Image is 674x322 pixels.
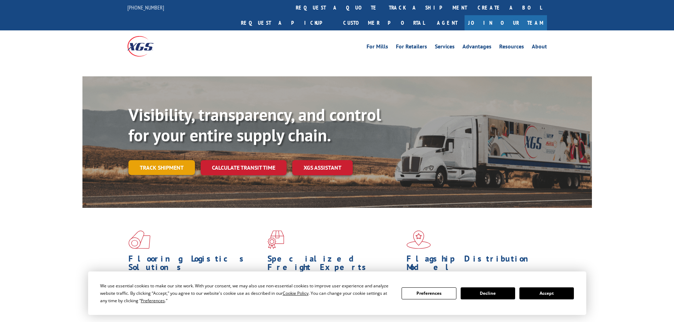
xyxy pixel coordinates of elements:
[88,271,586,315] div: Cookie Consent Prompt
[396,44,427,52] a: For Retailers
[100,282,393,304] div: We use essential cookies to make our site work. With your consent, we may also use non-essential ...
[430,15,465,30] a: Agent
[236,15,338,30] a: Request a pickup
[128,160,195,175] a: Track shipment
[201,160,287,175] a: Calculate transit time
[462,44,491,52] a: Advantages
[499,44,524,52] a: Resources
[367,44,388,52] a: For Mills
[141,298,165,304] span: Preferences
[407,254,540,275] h1: Flagship Distribution Model
[128,104,381,146] b: Visibility, transparency, and control for your entire supply chain.
[128,230,150,249] img: xgs-icon-total-supply-chain-intelligence-red
[407,230,431,249] img: xgs-icon-flagship-distribution-model-red
[461,287,515,299] button: Decline
[267,254,401,275] h1: Specialized Freight Experts
[435,44,455,52] a: Services
[338,15,430,30] a: Customer Portal
[267,230,284,249] img: xgs-icon-focused-on-flooring-red
[128,254,262,275] h1: Flooring Logistics Solutions
[283,290,309,296] span: Cookie Policy
[519,287,574,299] button: Accept
[532,44,547,52] a: About
[402,287,456,299] button: Preferences
[465,15,547,30] a: Join Our Team
[127,4,164,11] a: [PHONE_NUMBER]
[292,160,353,175] a: XGS ASSISTANT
